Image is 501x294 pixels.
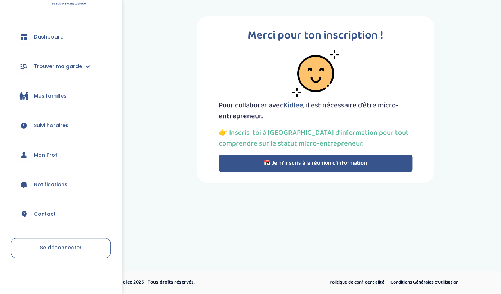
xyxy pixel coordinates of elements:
[11,201,111,227] a: Contact
[11,83,111,109] a: Mes familles
[40,244,82,251] span: Se déconnecter
[34,210,56,218] span: Contact
[388,278,461,287] a: Conditions Générales d’Utilisation
[34,92,67,100] span: Mes familles
[34,33,64,41] span: Dashboard
[114,279,281,286] p: © Kidlee 2025 - Tous droits réservés.
[11,112,111,138] a: Suivi horaires
[327,278,386,287] a: Politique de confidentialité
[219,155,412,172] button: 📅 Je m’inscris à la réunion d’information
[283,99,303,111] span: Kidlee
[292,50,339,97] img: smiley-face
[34,63,82,70] span: Trouver ma garde
[11,171,111,197] a: Notifications
[219,127,412,149] p: 👉 Inscris-toi à [GEOGRAPHIC_DATA] d’information pour tout comprendre sur le statut micro-entrepre...
[219,100,412,121] p: Pour collaborer avec , il est nécessaire d’être micro-entrepreneur.
[11,53,111,79] a: Trouver ma garde
[219,27,412,44] p: Merci pour ton inscription !
[34,122,68,129] span: Suivi horaires
[11,24,111,50] a: Dashboard
[11,238,111,258] a: Se déconnecter
[34,151,60,159] span: Mon Profil
[34,181,67,188] span: Notifications
[11,142,111,168] a: Mon Profil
